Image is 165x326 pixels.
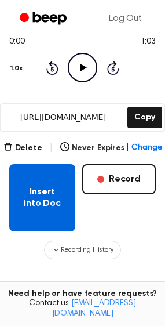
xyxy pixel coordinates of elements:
button: Insert into Doc [9,164,75,231]
button: Recording History [44,241,120,259]
span: Recording History [61,245,113,255]
button: Record [82,164,156,194]
span: | [49,141,53,155]
button: 1.0x [9,59,27,78]
a: Log Out [97,5,153,32]
a: [EMAIL_ADDRESS][DOMAIN_NAME] [52,299,136,318]
span: Contact us [7,299,158,319]
a: Beep [12,8,77,30]
button: Copy [127,107,162,128]
span: 0:00 [9,36,24,48]
button: Never Expires|Change [60,142,162,154]
span: Change [131,142,162,154]
button: Delete [3,142,42,154]
span: | [126,142,129,154]
span: 1:03 [141,36,156,48]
